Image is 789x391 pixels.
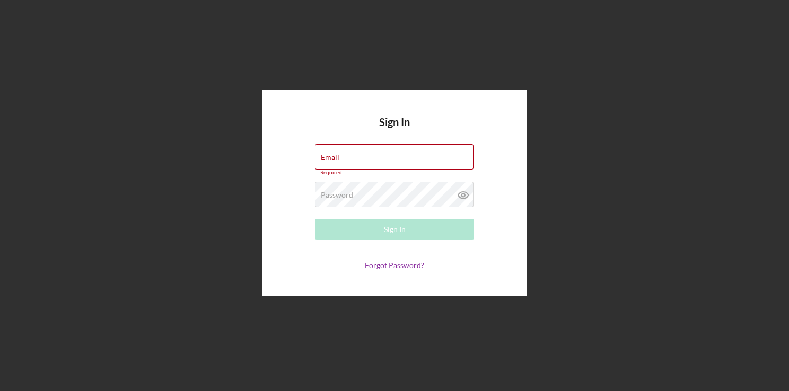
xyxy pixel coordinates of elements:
div: Required [315,170,474,176]
label: Email [321,153,339,162]
label: Password [321,191,353,199]
a: Forgot Password? [365,261,424,270]
button: Sign In [315,219,474,240]
div: Sign In [384,219,406,240]
h4: Sign In [379,116,410,144]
